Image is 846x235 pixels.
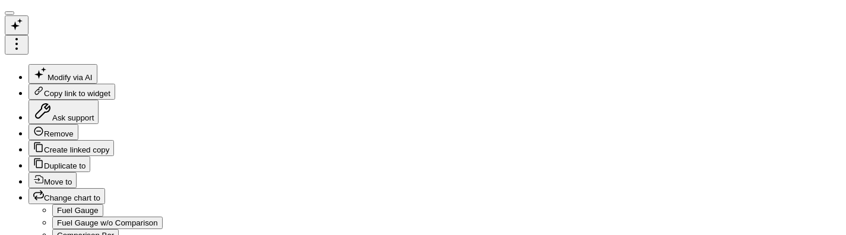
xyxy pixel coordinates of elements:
[28,124,78,140] button: Remove
[28,64,97,84] button: Modify via AI
[28,100,99,124] button: Ask support
[28,84,115,100] button: Copy link to widget
[28,140,114,156] button: Create linked copy
[28,172,77,188] button: Move to
[52,204,103,217] button: Fuel Gauge
[28,188,105,204] button: Change chart to
[52,217,163,229] button: Fuel Gauge w/o Comparison
[28,156,90,172] button: Duplicate to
